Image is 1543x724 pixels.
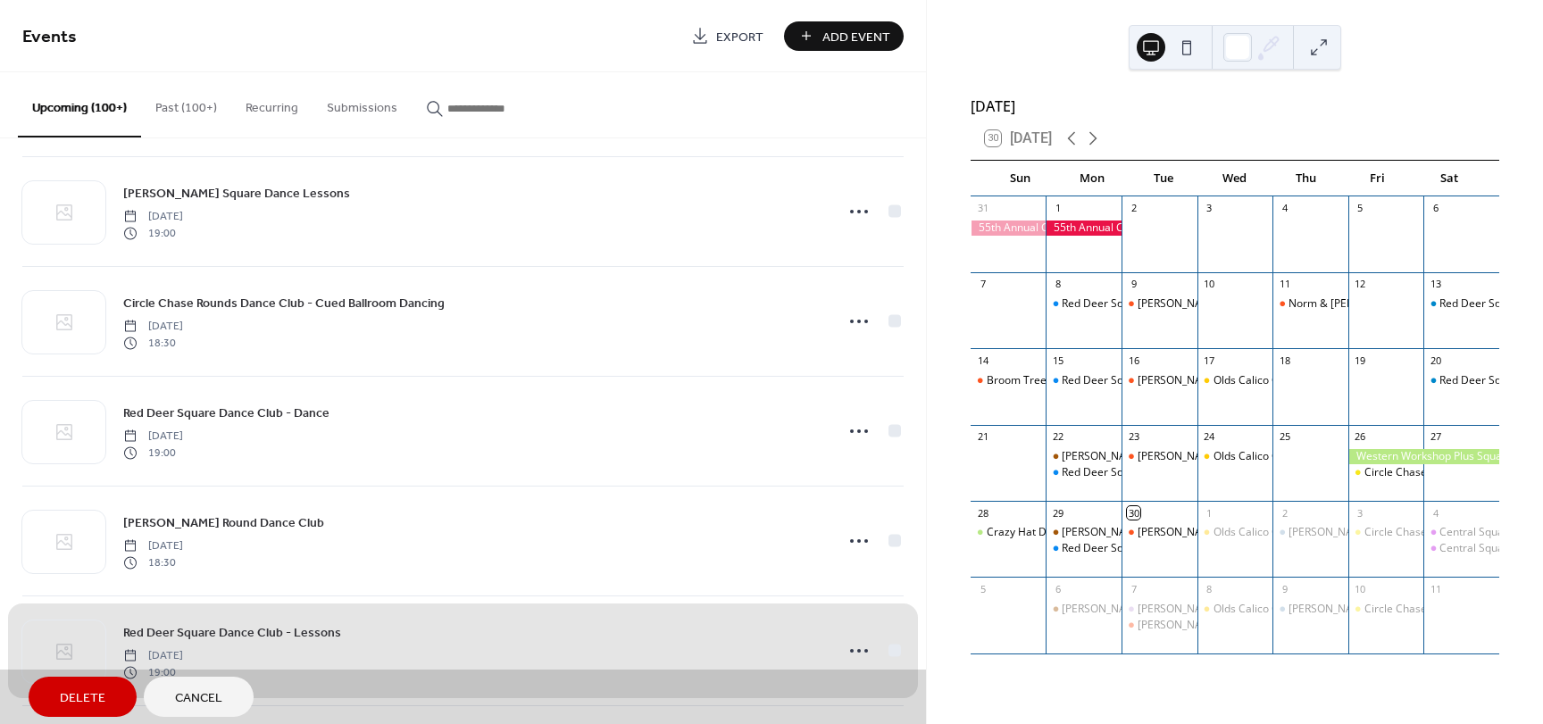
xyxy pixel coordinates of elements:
div: Red Deer Square Dance Club - Lessons [1062,296,1255,312]
div: Red Deer Square Dance Club - Lessons [1046,373,1122,388]
div: Norm & [PERSON_NAME] Start Appreciation Dance [1289,296,1542,312]
div: 16 [1127,354,1140,367]
div: [PERSON_NAME] Round Dance Club [1062,602,1239,617]
div: Lacombe Round Dance Club [1046,449,1122,464]
div: Crazy Hat Dance - Mainstream Dance [987,525,1175,540]
div: 55th Annual Convention Afternoon, and Evening Dancing with a Themed After-Party [971,221,1047,236]
div: 20 [1429,354,1442,367]
div: Central Squares - Plus Dance [1423,541,1499,556]
div: 11 [1278,278,1291,291]
div: Olds Calico Capers - Lessons [1197,373,1273,388]
div: 6 [1051,582,1064,595]
div: Western Workshop Plus Square & Round Dance Weekend [1348,449,1499,464]
div: Olds Calico Capers - Lessons [1197,602,1273,617]
div: Red Deer Square Dance Club - Dust off the Rust [1423,296,1499,312]
button: Recurring [231,72,313,136]
div: Broom Tree Fundraiser sponsored by [PERSON_NAME] Square Dance Club [987,373,1357,388]
div: Lacombe Square Dance Club - Dance Lessons [1122,373,1197,388]
div: Wed [1199,161,1271,196]
div: 5 [976,582,989,595]
div: Fri [1342,161,1414,196]
div: Norm & Evelyn Start Appreciation Dance [1272,296,1348,312]
div: 1 [1051,202,1064,215]
div: Sat [1414,161,1485,196]
div: Circle Chase Rounds Dance Club - Cued Ballroom Dancing [1348,525,1424,540]
div: Thu [1271,161,1342,196]
div: 28 [976,506,989,520]
button: Add Event [784,21,904,51]
div: Rocky Whirlaways Square Dance Lessons [1272,602,1348,617]
div: Olds Calico Capers - Lessons [1214,373,1356,388]
div: 6 [1429,202,1442,215]
div: 24 [1203,430,1216,444]
div: 3 [1354,506,1367,520]
div: [PERSON_NAME] Cued Ballroom Dancing [DATE]-[DATE] Season [1138,602,1457,617]
div: 55th Annual Convention Morning Trail-Out Dance [1046,221,1122,236]
div: 9 [1278,582,1291,595]
div: Central Squares - Plus Lessons [1423,525,1499,540]
span: Export [716,28,763,46]
div: Olds Calico Capers [1214,449,1307,464]
div: Red Deer Square Dance Club -Dance [1423,373,1499,388]
div: 23 [1127,430,1140,444]
span: Cancel [175,689,222,708]
div: 19 [1354,354,1367,367]
div: 29 [1051,506,1064,520]
button: Cancel [144,677,254,717]
div: 4 [1429,506,1442,520]
div: 10 [1354,582,1367,595]
div: Lacombe Round Dance Club [1046,602,1122,617]
div: Lacombe Square Dance Club - Dance Lessons [1122,449,1197,464]
div: 4 [1278,202,1291,215]
span: Delete [60,689,105,708]
button: Delete [29,677,137,717]
div: [PERSON_NAME] Square Dance Club - Dance and Lessons [1138,296,1425,312]
div: 14 [976,354,989,367]
div: 8 [1203,582,1216,595]
div: Olds Calico Capers [1197,449,1273,464]
div: [PERSON_NAME] Square Dance Club - Dance & Lessons [1138,618,1414,633]
div: 12 [1354,278,1367,291]
div: Tue [1128,161,1199,196]
span: Add Event [822,28,890,46]
div: Red Deer Square Dance Club - Lessons [1046,296,1122,312]
div: 26 [1354,430,1367,444]
div: [PERSON_NAME] Square Dance Club - Dance Lessons [1138,373,1404,388]
div: Rocky Whirlaways Cued Ballroom Dancing 2024-2025 Season [1122,602,1197,617]
div: Olds Calico Capers - Lessons [1214,602,1356,617]
div: [PERSON_NAME] Round Dance Club [1062,525,1239,540]
div: 2 [1127,202,1140,215]
div: 30 [1127,506,1140,520]
div: [PERSON_NAME] Square Dance Lessons [1289,525,1489,540]
div: 10 [1203,278,1216,291]
div: Lacombe Square Dance Club - Dance & Lessons [1122,525,1197,540]
div: 15 [1051,354,1064,367]
div: Olds Calico Capers - Lessons [1197,525,1273,540]
div: Red Deer Square Dance Club - Lessons [1062,465,1255,480]
div: 2 [1278,506,1291,520]
div: 7 [976,278,989,291]
div: 1 [1203,506,1216,520]
div: Olds Calico Capers - Lessons [1214,525,1356,540]
div: Sun [985,161,1056,196]
div: [PERSON_NAME] Round Dance Club [1062,449,1239,464]
div: Lacombe Square Dance Club - Dance and Lessons [1122,296,1197,312]
div: 21 [976,430,989,444]
div: [DATE] [971,96,1499,117]
div: 22 [1051,430,1064,444]
div: Red Deer Square Dance Club - Lessons [1062,541,1255,556]
div: 31 [976,202,989,215]
div: 11 [1429,582,1442,595]
div: Red Deer Square Dance Club - Lessons [1046,541,1122,556]
button: Submissions [313,72,412,136]
div: [PERSON_NAME] Square Dance Lessons [1289,602,1489,617]
div: Lacombe Square Dance Club - Dance & Lessons [1122,618,1197,633]
div: Red Deer Square Dance Club - Lessons [1062,373,1255,388]
div: 5 [1354,202,1367,215]
div: 25 [1278,430,1291,444]
div: 17 [1203,354,1216,367]
div: 13 [1429,278,1442,291]
div: 7 [1127,582,1140,595]
div: [PERSON_NAME] Square Dance Club - Dance Lessons [1138,449,1404,464]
